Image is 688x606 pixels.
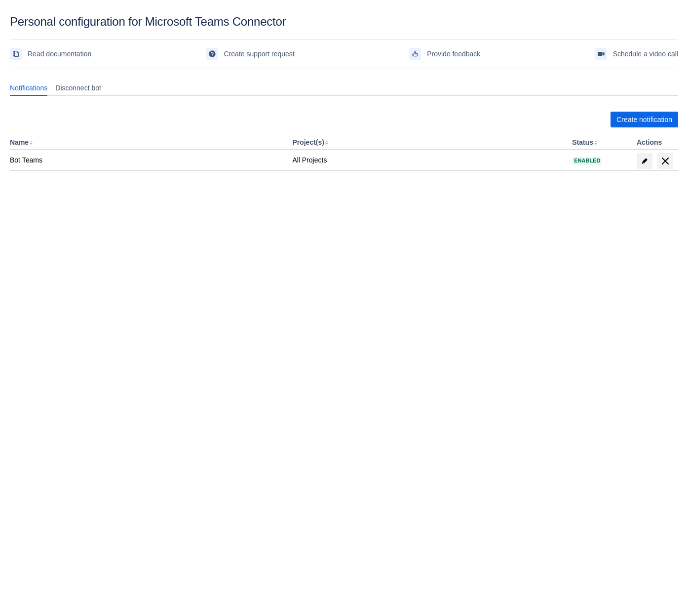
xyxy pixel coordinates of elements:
div: All Projects [292,155,564,165]
span: feedback [411,50,419,58]
span: Schedule a video call [613,46,678,62]
a: Create support request [206,46,295,62]
span: Disconnect bot [55,83,101,93]
th: Actions [633,135,678,150]
span: Notifications [10,83,47,93]
span: delete [659,155,671,167]
div: Bot Teams [10,155,284,165]
button: Name [10,138,29,146]
span: videoCall [597,50,605,58]
a: Provide feedback [409,46,480,62]
span: Provide feedback [427,46,480,62]
span: Create notification [616,112,672,127]
span: Create support request [224,46,295,62]
a: Read documentation [10,46,91,62]
button: Project(s) [292,138,324,146]
a: Schedule a video call [595,46,678,62]
span: Read documentation [28,46,91,62]
span: edit [641,157,649,165]
span: support [208,50,216,58]
span: Enabled [572,158,602,163]
div: Personal configuration for Microsoft Teams Connector [10,15,678,29]
span: documentation [12,50,20,58]
button: Status [572,138,593,146]
button: Create notification [611,112,678,127]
